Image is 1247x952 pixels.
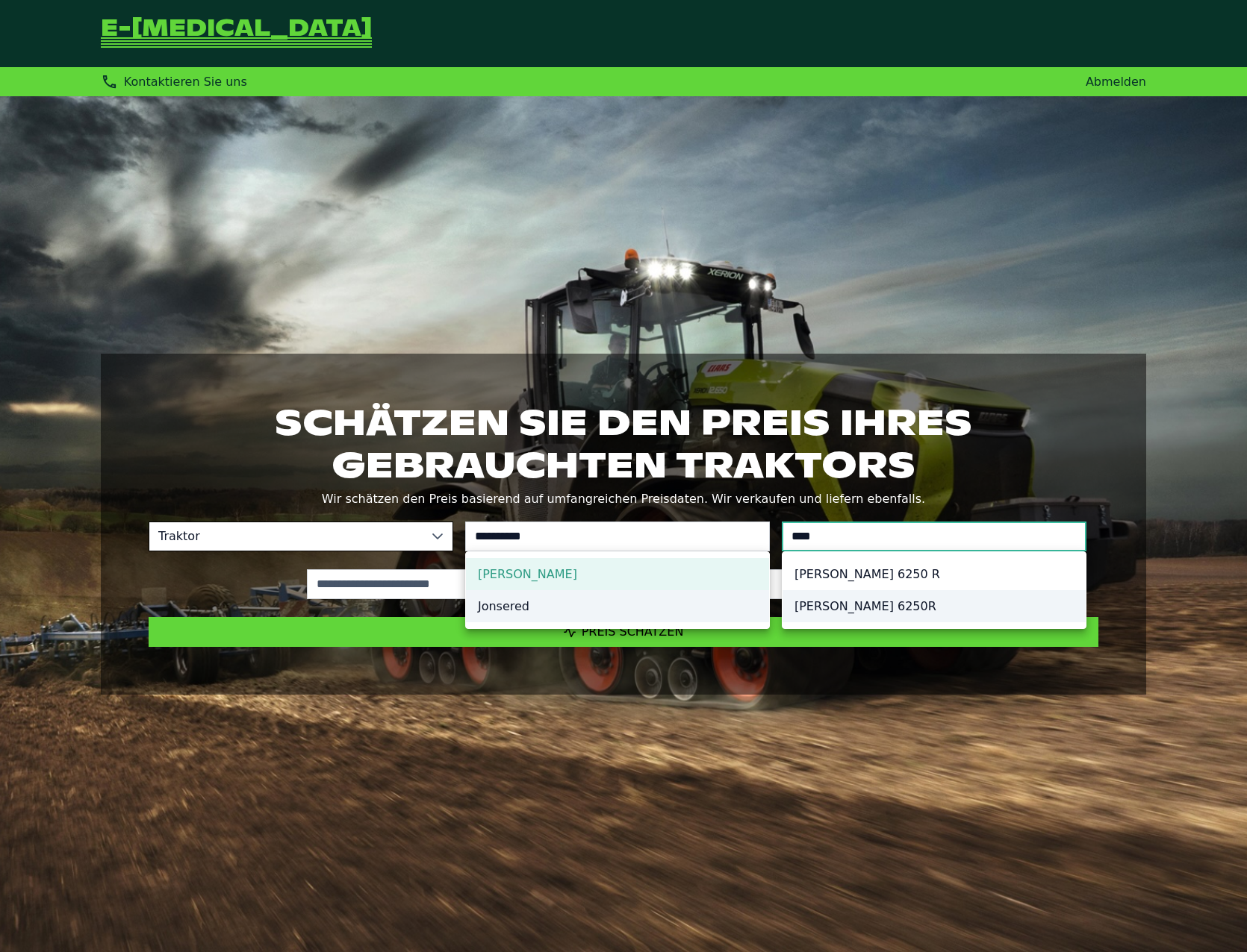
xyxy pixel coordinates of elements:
li: John Deere [466,558,769,590]
div: Kontaktieren Sie uns [101,73,247,90]
ul: Option List [783,552,1086,628]
a: Zurück zur Startseite [101,18,372,49]
ul: Option List [466,552,769,628]
span: Preis schätzen [582,624,684,639]
button: Preis schätzen [149,617,1098,647]
p: Wir schätzen den Preis basierend auf umfangreichen Preisdaten. Wir verkaufen und liefern ebenfalls. [149,489,1098,510]
li: Jonsered [466,590,769,622]
li: [PERSON_NAME] 6250 R [783,558,1086,590]
h1: Schätzen Sie den Preis Ihres gebrauchten Traktors [149,401,1098,485]
li: [PERSON_NAME] 6250R [783,590,1086,622]
a: Abmelden [1086,75,1146,89]
span: Traktor [149,522,423,551]
span: Kontaktieren Sie uns [124,75,247,89]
